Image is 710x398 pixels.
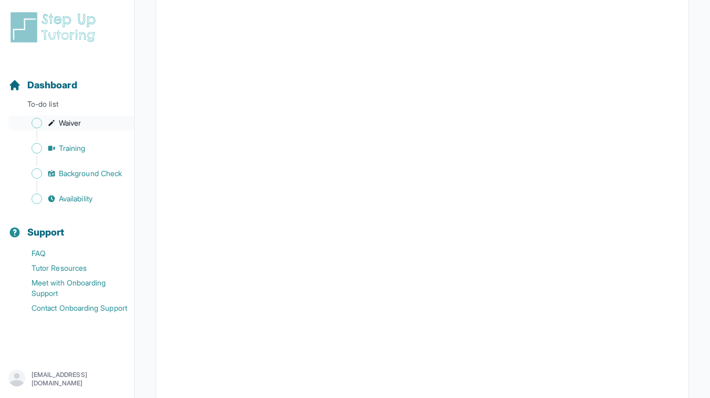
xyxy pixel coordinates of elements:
a: Background Check [8,166,134,181]
a: FAQ [8,246,134,261]
span: Support [27,225,65,240]
a: Tutor Resources [8,261,134,275]
p: To-do list [4,99,130,114]
span: Dashboard [27,78,77,93]
a: Availability [8,191,134,206]
a: Dashboard [8,78,77,93]
p: [EMAIL_ADDRESS][DOMAIN_NAME] [32,371,126,387]
img: logo [8,11,102,44]
span: Availability [59,193,92,204]
a: Meet with Onboarding Support [8,275,134,301]
span: Waiver [59,118,81,128]
span: Training [59,143,86,154]
a: Contact Onboarding Support [8,301,134,315]
span: Background Check [59,168,122,179]
a: Waiver [8,116,134,130]
button: Support [4,208,130,244]
a: Training [8,141,134,156]
button: [EMAIL_ADDRESS][DOMAIN_NAME] [8,370,126,389]
button: Dashboard [4,61,130,97]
